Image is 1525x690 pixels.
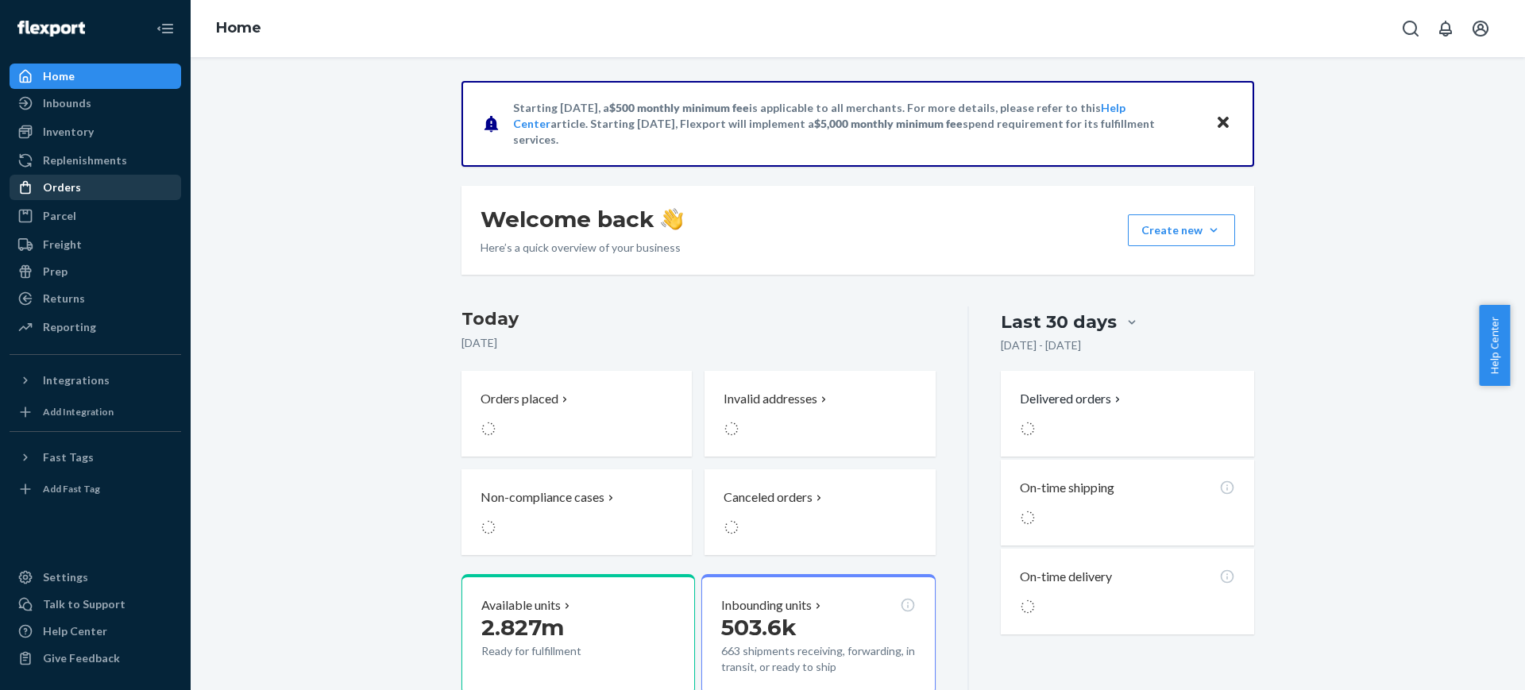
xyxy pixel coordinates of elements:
[481,596,561,615] p: Available units
[10,399,181,425] a: Add Integration
[10,445,181,470] button: Fast Tags
[10,646,181,671] button: Give Feedback
[1128,214,1235,246] button: Create new
[43,95,91,111] div: Inbounds
[43,650,120,666] div: Give Feedback
[43,482,100,495] div: Add Fast Tag
[1430,13,1461,44] button: Open notifications
[216,19,261,37] a: Home
[43,623,107,639] div: Help Center
[10,64,181,89] a: Home
[43,569,88,585] div: Settings
[814,117,963,130] span: $5,000 monthly minimum fee
[10,619,181,644] a: Help Center
[10,148,181,173] a: Replenishments
[513,100,1200,148] p: Starting [DATE], a is applicable to all merchants. For more details, please refer to this article...
[461,371,692,457] button: Orders placed
[1001,337,1081,353] p: [DATE] - [DATE]
[724,390,817,408] p: Invalid addresses
[609,101,749,114] span: $500 monthly minimum fee
[481,643,628,659] p: Ready for fulfillment
[1001,310,1117,334] div: Last 30 days
[43,405,114,418] div: Add Integration
[43,124,94,140] div: Inventory
[481,390,558,408] p: Orders placed
[461,335,936,351] p: [DATE]
[461,306,936,332] h3: Today
[10,175,181,200] a: Orders
[203,6,274,52] ol: breadcrumbs
[705,371,935,457] button: Invalid addresses
[721,596,812,615] p: Inbounding units
[149,13,181,44] button: Close Navigation
[43,449,94,465] div: Fast Tags
[43,179,81,195] div: Orders
[10,286,181,311] a: Returns
[721,643,915,675] p: 663 shipments receiving, forwarding, in transit, or ready to ship
[43,237,82,252] div: Freight
[10,314,181,340] a: Reporting
[10,565,181,590] a: Settings
[43,208,76,224] div: Parcel
[705,469,935,555] button: Canceled orders
[721,614,797,641] span: 503.6k
[1020,568,1112,586] p: On-time delivery
[481,488,604,507] p: Non-compliance cases
[43,264,68,279] div: Prep
[43,291,85,306] div: Returns
[1395,13,1427,44] button: Open Search Box
[10,592,181,617] a: Talk to Support
[10,476,181,502] a: Add Fast Tag
[10,232,181,257] a: Freight
[661,208,683,230] img: hand-wave emoji
[17,21,85,37] img: Flexport logo
[43,319,96,335] div: Reporting
[481,614,564,641] span: 2.827m
[10,119,181,145] a: Inventory
[10,368,181,393] button: Integrations
[1465,13,1496,44] button: Open account menu
[461,469,692,555] button: Non-compliance cases
[10,259,181,284] a: Prep
[43,372,110,388] div: Integrations
[1213,112,1234,135] button: Close
[1020,390,1124,408] button: Delivered orders
[481,240,683,256] p: Here’s a quick overview of your business
[481,205,683,233] h1: Welcome back
[43,596,125,612] div: Talk to Support
[1020,479,1114,497] p: On-time shipping
[10,91,181,116] a: Inbounds
[43,68,75,84] div: Home
[1479,305,1510,386] button: Help Center
[10,203,181,229] a: Parcel
[43,152,127,168] div: Replenishments
[724,488,813,507] p: Canceled orders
